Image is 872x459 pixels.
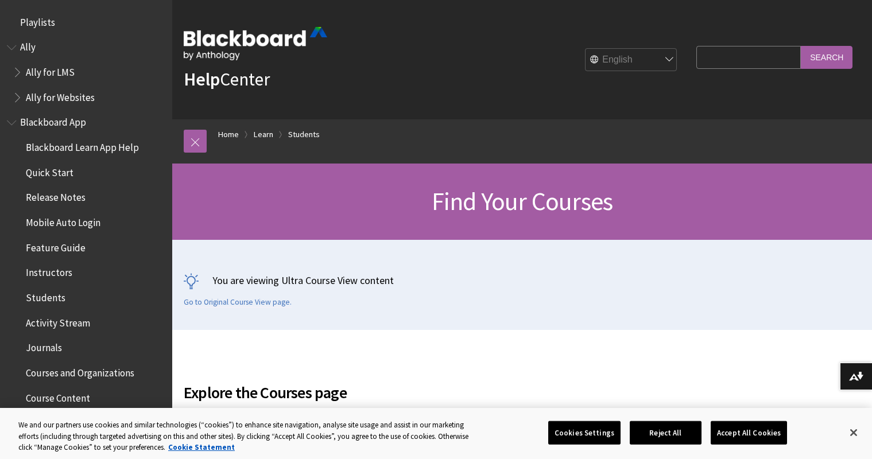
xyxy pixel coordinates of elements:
[26,138,139,153] span: Blackboard Learn App Help
[184,297,292,308] a: Go to Original Course View page.
[20,13,55,28] span: Playlists
[20,38,36,53] span: Ally
[184,273,861,287] p: You are viewing Ultra Course View content
[586,49,677,72] select: Site Language Selector
[841,420,866,445] button: Close
[26,213,100,228] span: Mobile Auto Login
[288,127,320,142] a: Students
[184,380,691,404] span: Explore the Courses page
[26,263,72,279] span: Instructors
[26,63,75,78] span: Ally for LMS
[184,68,270,91] a: HelpCenter
[711,421,787,445] button: Accept All Cookies
[7,38,165,107] nav: Book outline for Anthology Ally Help
[254,127,273,142] a: Learn
[26,388,90,404] span: Course Content
[26,363,134,379] span: Courses and Organizations
[184,27,327,60] img: Blackboard by Anthology
[432,185,613,217] span: Find Your Courses
[26,339,62,354] span: Journals
[26,238,86,254] span: Feature Guide
[184,68,220,91] strong: Help
[26,188,86,204] span: Release Notes
[7,13,165,32] nav: Book outline for Playlists
[26,288,65,304] span: Students
[548,421,621,445] button: Cookies Settings
[218,127,239,142] a: Home
[20,113,86,129] span: Blackboard App
[801,46,852,68] input: Search
[630,421,702,445] button: Reject All
[26,313,90,329] span: Activity Stream
[26,88,95,103] span: Ally for Websites
[18,419,479,453] div: We and our partners use cookies and similar technologies (“cookies”) to enhance site navigation, ...
[26,163,73,178] span: Quick Start
[168,442,235,452] a: More information about your privacy, opens in a new tab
